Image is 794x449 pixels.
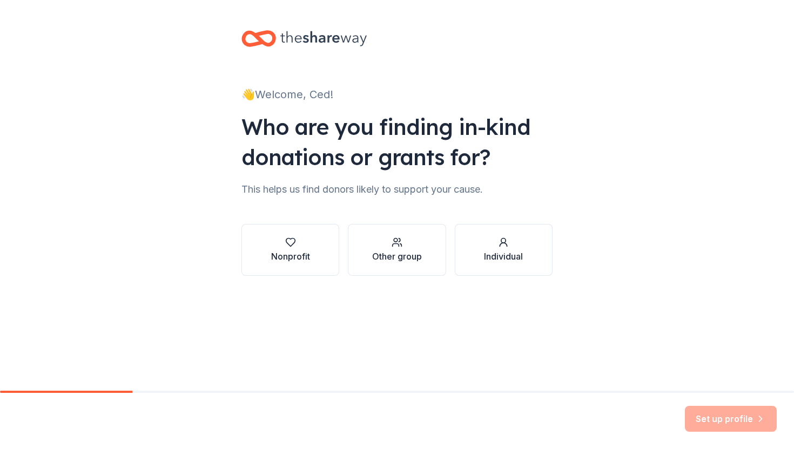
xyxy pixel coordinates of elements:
[241,224,339,276] button: Nonprofit
[271,250,310,263] div: Nonprofit
[484,250,523,263] div: Individual
[348,224,446,276] button: Other group
[241,112,553,172] div: Who are you finding in-kind donations or grants for?
[372,250,422,263] div: Other group
[455,224,553,276] button: Individual
[241,86,553,103] div: 👋 Welcome, Ced!
[241,181,553,198] div: This helps us find donors likely to support your cause.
